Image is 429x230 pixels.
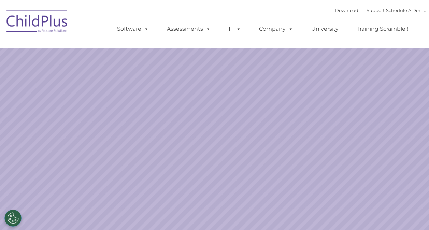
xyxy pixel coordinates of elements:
[367,8,385,13] a: Support
[350,22,415,36] a: Training Scramble!!
[386,8,426,13] a: Schedule A Demo
[335,8,426,13] font: |
[222,22,248,36] a: IT
[160,22,217,36] a: Assessments
[3,5,71,40] img: ChildPlus by Procare Solutions
[252,22,300,36] a: Company
[110,22,156,36] a: Software
[304,22,345,36] a: University
[4,210,22,227] button: Cookies Settings
[335,8,358,13] a: Download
